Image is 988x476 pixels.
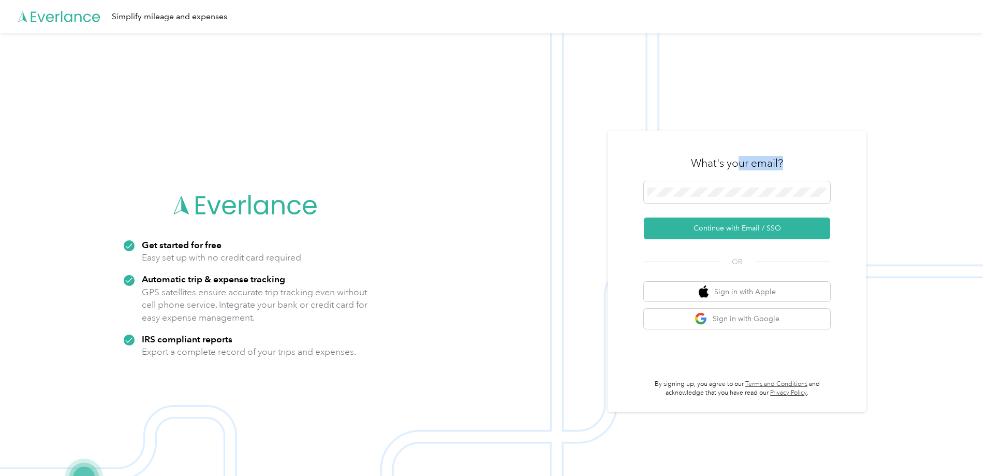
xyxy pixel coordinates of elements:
[142,273,285,284] strong: Automatic trip & expense tracking
[142,345,356,358] p: Export a complete record of your trips and expenses.
[699,285,709,298] img: apple logo
[112,10,227,23] div: Simplify mileage and expenses
[142,239,222,250] strong: Get started for free
[644,218,830,239] button: Continue with Email / SSO
[644,282,830,302] button: apple logoSign in with Apple
[719,256,755,267] span: OR
[770,389,807,397] a: Privacy Policy
[142,286,368,324] p: GPS satellites ensure accurate trip tracking even without cell phone service. Integrate your bank...
[644,380,830,398] p: By signing up, you agree to our and acknowledge that you have read our .
[142,251,301,264] p: Easy set up with no credit card required
[691,156,783,170] h3: What's your email?
[745,380,807,388] a: Terms and Conditions
[142,334,232,344] strong: IRS compliant reports
[695,312,707,325] img: google logo
[644,309,830,329] button: google logoSign in with Google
